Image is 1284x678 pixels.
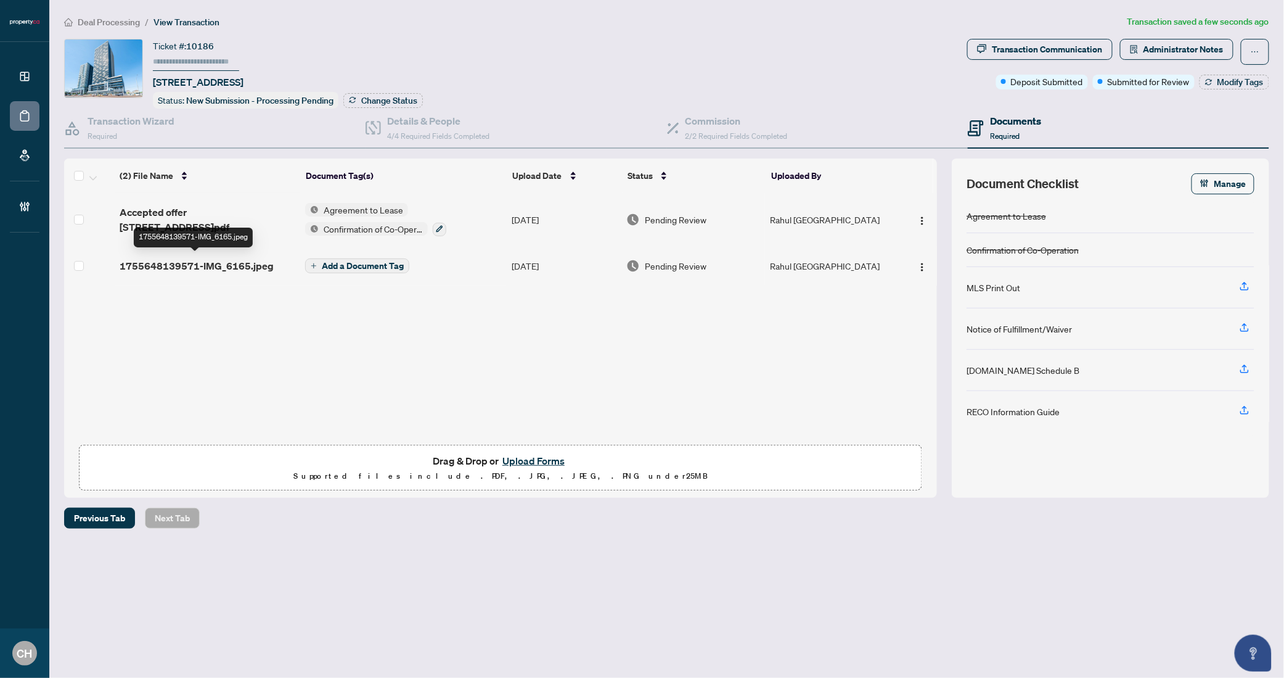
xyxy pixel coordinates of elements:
span: Upload Date [513,169,562,183]
h4: Commission [685,114,788,128]
td: Rahul [GEOGRAPHIC_DATA] [765,193,896,246]
button: Transaction Communication [967,39,1113,60]
span: home [64,18,73,27]
div: Notice of Fulfillment/Waiver [967,322,1072,336]
span: Agreement to Lease [319,203,408,217]
span: solution [1130,45,1139,54]
button: Next Tab [145,508,200,529]
span: plus [311,263,317,269]
img: Document Status [626,213,640,226]
div: Confirmation of Co-Operation [967,243,1079,257]
span: View Transaction [153,17,219,28]
div: Status: [153,92,338,109]
span: [STREET_ADDRESS] [153,75,243,89]
span: Manage [1214,174,1246,194]
span: Status [628,169,653,183]
img: Logo [917,262,927,272]
h4: Transaction Wizard [88,114,174,128]
span: Add a Document Tag [322,262,404,270]
h4: Details & People [387,114,489,128]
span: Submitted for Review [1108,75,1190,88]
span: Administrator Notes [1143,39,1224,59]
th: Upload Date [508,159,623,193]
span: Drag & Drop orUpload FormsSupported files include .PDF, .JPG, .JPEG, .PNG under25MB [80,445,922,491]
td: [DATE] [507,246,621,286]
span: Drag & Drop or [433,453,568,469]
th: Document Tag(s) [301,159,508,193]
span: Modify Tags [1217,78,1264,86]
th: (2) File Name [115,159,301,193]
span: Previous Tab [74,508,125,528]
th: Status [623,159,766,193]
span: Pending Review [645,213,706,226]
td: [DATE] [507,193,621,246]
img: Status Icon [305,222,319,236]
span: CH [17,645,33,662]
button: Modify Tags [1200,75,1269,89]
li: / [145,15,149,29]
div: MLS Print Out [967,281,1020,294]
button: Status IconAgreement to LeaseStatus IconConfirmation of Co-Operation [305,203,446,236]
span: (2) File Name [120,169,173,183]
img: Logo [917,216,927,226]
button: Administrator Notes [1120,39,1233,60]
span: Deal Processing [78,17,140,28]
img: Document Status [626,259,640,273]
span: Required [88,131,117,141]
span: Accepted offer [STREET_ADDRESS]pdf [120,205,295,234]
button: Manage [1192,173,1254,194]
span: Change Status [361,96,417,105]
span: 2/2 Required Fields Completed [685,131,788,141]
button: Open asap [1235,635,1272,672]
button: Add a Document Tag [305,258,409,273]
div: Agreement to Lease [967,209,1046,223]
button: Previous Tab [64,508,135,529]
th: Uploaded By [766,159,893,193]
img: Status Icon [305,203,319,217]
button: Upload Forms [499,453,568,469]
span: Required [990,131,1020,141]
span: New Submission - Processing Pending [186,95,333,106]
button: Add a Document Tag [305,258,409,274]
article: Transaction saved a few seconds ago [1127,15,1269,29]
div: RECO Information Guide [967,405,1060,418]
div: Ticket #: [153,39,214,53]
span: 10186 [186,41,214,52]
td: Rahul [GEOGRAPHIC_DATA] [765,246,896,286]
div: Transaction Communication [992,39,1103,59]
span: Pending Review [645,259,706,273]
button: Logo [912,210,932,229]
img: IMG-W12267975_1.jpg [65,39,142,97]
img: logo [10,19,39,26]
div: 1755648139571-IMG_6165.jpeg [134,228,253,247]
div: [DOMAIN_NAME] Schedule B [967,363,1079,377]
span: Document Checklist [967,175,1079,192]
span: Deposit Submitted [1011,75,1083,88]
span: ellipsis [1251,48,1259,56]
button: Change Status [343,93,423,108]
p: Supported files include .PDF, .JPG, .JPEG, .PNG under 25 MB [87,469,914,484]
button: Logo [912,256,932,276]
span: 4/4 Required Fields Completed [387,131,489,141]
span: Confirmation of Co-Operation [319,222,428,236]
span: 1755648139571-IMG_6165.jpeg [120,258,274,273]
h4: Documents [990,114,1041,128]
